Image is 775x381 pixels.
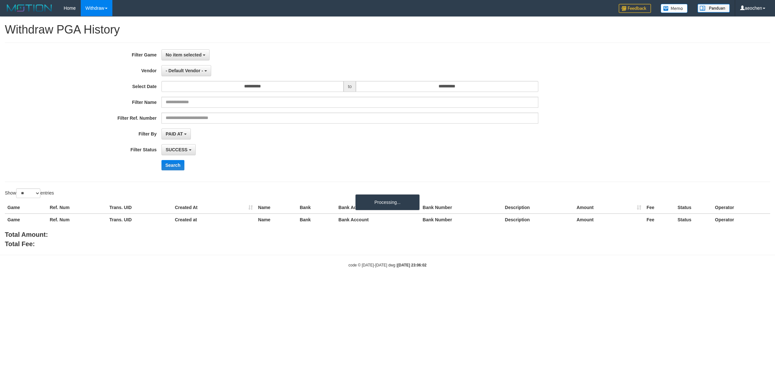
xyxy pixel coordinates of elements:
th: Status [675,202,712,214]
span: - Default Vendor - [166,68,203,73]
button: No item selected [161,49,210,60]
button: PAID AT [161,128,191,139]
span: SUCCESS [166,147,188,152]
button: Search [161,160,184,170]
img: Feedback.jpg [619,4,651,13]
img: MOTION_logo.png [5,3,54,13]
th: Status [675,214,712,226]
label: Show entries [5,188,54,198]
span: to [344,81,356,92]
span: No item selected [166,52,201,57]
th: Game [5,214,47,226]
th: Name [255,214,297,226]
th: Bank Account [336,202,420,214]
th: Description [502,214,574,226]
th: Created at [172,214,256,226]
th: Amount [574,214,644,226]
b: Total Amount: [5,231,48,238]
th: Amount [574,202,644,214]
th: Bank Account [336,214,420,226]
select: Showentries [16,188,40,198]
b: Total Fee: [5,240,35,247]
img: Button%20Memo.svg [661,4,688,13]
small: code © [DATE]-[DATE] dwg | [348,263,427,267]
button: SUCCESS [161,144,196,155]
button: - Default Vendor - [161,65,211,76]
th: Description [502,202,574,214]
th: Operator [712,214,770,226]
th: Ref. Num [47,202,107,214]
span: PAID AT [166,131,183,136]
th: Trans. UID [107,214,172,226]
th: Name [255,202,297,214]
h1: Withdraw PGA History [5,23,770,36]
th: Created At [172,202,256,214]
th: Game [5,202,47,214]
div: Processing... [355,194,420,210]
strong: [DATE] 23:06:02 [398,263,427,267]
th: Bank Number [420,202,502,214]
th: Bank [297,214,336,226]
th: Fee [644,214,675,226]
th: Bank Number [420,214,502,226]
th: Trans. UID [107,202,172,214]
th: Ref. Num [47,214,107,226]
th: Fee [644,202,675,214]
th: Bank [297,202,336,214]
img: panduan.png [697,4,730,13]
th: Operator [712,202,770,214]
